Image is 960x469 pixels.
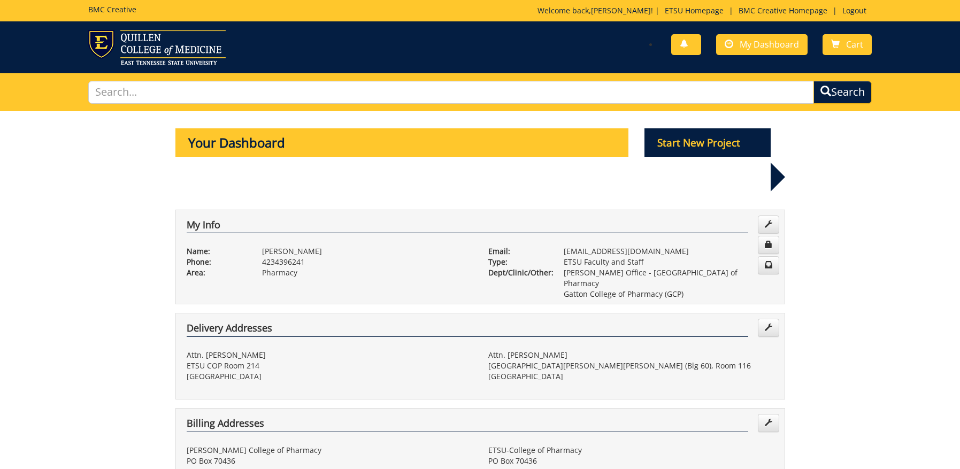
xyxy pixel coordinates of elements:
p: Your Dashboard [175,128,629,157]
p: Pharmacy [262,267,472,278]
h5: BMC Creative [88,5,136,13]
p: PO Box 70436 [488,456,774,466]
p: Phone: [187,257,246,267]
a: ETSU Homepage [659,5,729,16]
p: [EMAIL_ADDRESS][DOMAIN_NAME] [564,246,774,257]
h4: My Info [187,220,748,234]
p: Gatton College of Pharmacy (GCP) [564,289,774,299]
p: [PERSON_NAME] [262,246,472,257]
a: My Dashboard [716,34,808,55]
p: 4234396241 [262,257,472,267]
span: Cart [846,39,863,50]
a: [PERSON_NAME] [591,5,651,16]
button: Search [813,81,872,104]
h4: Billing Addresses [187,418,748,432]
a: Edit Addresses [758,414,779,432]
a: Change Communication Preferences [758,256,779,274]
p: [PERSON_NAME] Office - [GEOGRAPHIC_DATA] of Pharmacy [564,267,774,289]
p: Type: [488,257,548,267]
p: ETSU COP Room 214 [187,360,472,371]
p: Attn. [PERSON_NAME] [187,350,472,360]
a: Cart [823,34,872,55]
a: Edit Info [758,216,779,234]
a: Change Password [758,236,779,254]
p: ETSU-College of Pharmacy [488,445,774,456]
p: ETSU Faculty and Staff [564,257,774,267]
p: [GEOGRAPHIC_DATA][PERSON_NAME][PERSON_NAME] (Blg 60), Room 116 [488,360,774,371]
p: Welcome back, ! | | | [537,5,872,16]
p: PO Box 70436 [187,456,472,466]
p: [PERSON_NAME] College of Pharmacy [187,445,472,456]
p: Email: [488,246,548,257]
p: Start New Project [644,128,771,157]
a: Start New Project [644,139,771,149]
input: Search... [88,81,815,104]
img: ETSU logo [88,30,226,65]
p: Attn. [PERSON_NAME] [488,350,774,360]
p: Area: [187,267,246,278]
a: Logout [837,5,872,16]
a: BMC Creative Homepage [733,5,833,16]
p: Dept/Clinic/Other: [488,267,548,278]
h4: Delivery Addresses [187,323,748,337]
p: [GEOGRAPHIC_DATA] [488,371,774,382]
a: Edit Addresses [758,319,779,337]
p: [GEOGRAPHIC_DATA] [187,371,472,382]
p: Name: [187,246,246,257]
span: My Dashboard [740,39,799,50]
